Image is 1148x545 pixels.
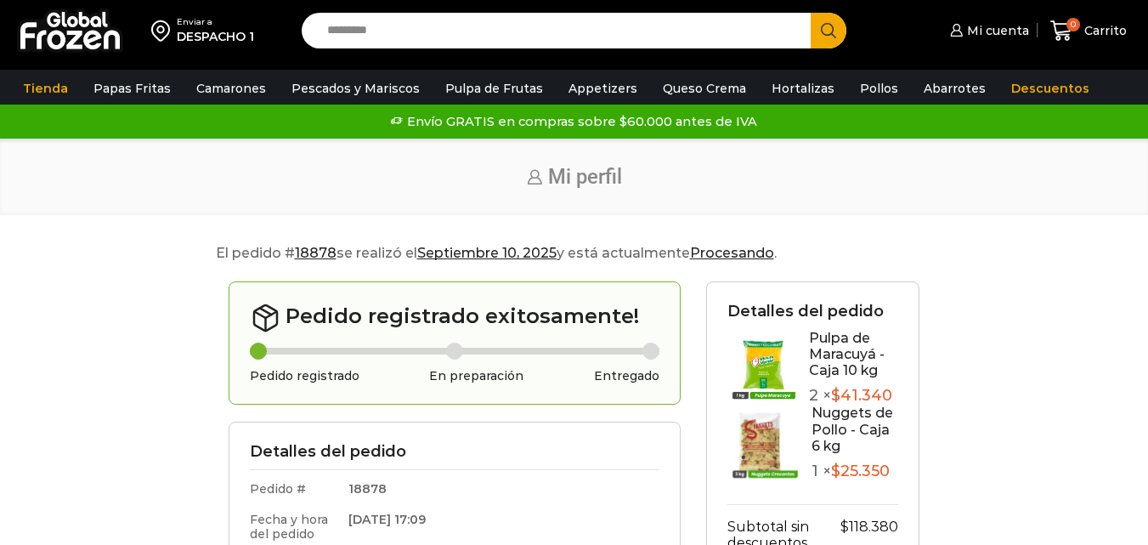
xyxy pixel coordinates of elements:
[1046,11,1131,51] a: 0 Carrito
[1080,22,1127,39] span: Carrito
[831,386,892,405] bdi: 41.340
[1066,18,1080,31] span: 0
[727,303,898,321] h3: Detalles del pedido
[177,28,254,45] div: DESPACHO 1
[560,72,646,105] a: Appetizers
[250,369,359,383] h3: Pedido registrado
[437,72,551,105] a: Pulpa de Frutas
[429,369,523,383] h3: En preparación
[85,72,179,105] a: Papas Fritas
[915,72,994,105] a: Abarrotes
[840,519,898,535] bdi: 118.380
[963,22,1029,39] span: Mi cuenta
[812,463,898,481] p: 1 ×
[831,462,890,480] bdi: 25.350
[654,72,755,105] a: Queso Crema
[1003,72,1098,105] a: Descuentos
[690,245,774,261] mark: Procesando
[151,16,177,45] img: address-field-icon.svg
[548,165,622,189] span: Mi perfil
[417,245,557,261] mark: Septiembre 10, 2025
[295,245,336,261] mark: 18878
[14,72,76,105] a: Tienda
[946,14,1029,48] a: Mi cuenta
[216,242,933,264] p: El pedido # se realizó el y está actualmente .
[594,369,659,383] h3: Entregado
[811,13,846,48] button: Search button
[831,462,840,480] span: $
[188,72,274,105] a: Camarones
[812,405,893,453] a: Nuggets de Pollo - Caja 6 kg
[177,16,254,28] div: Enviar a
[809,387,899,406] p: 2 ×
[250,443,660,462] h3: Detalles del pedido
[763,72,843,105] a: Hortalizas
[851,72,907,105] a: Pollos
[250,303,660,333] h2: Pedido registrado exitosamente!
[831,386,840,405] span: $
[809,330,885,378] a: Pulpa de Maracuyá - Caja 10 kg
[340,469,659,504] td: 18878
[840,519,849,535] span: $
[283,72,428,105] a: Pescados y Mariscos
[250,469,341,504] td: Pedido #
